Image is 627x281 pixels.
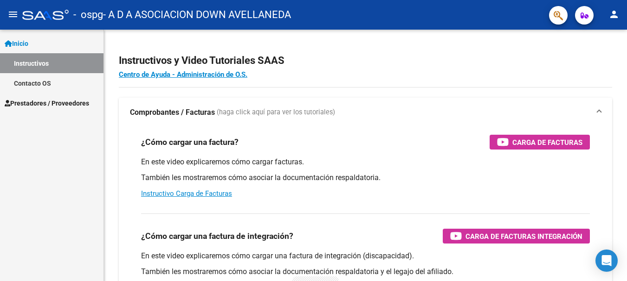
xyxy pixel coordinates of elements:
a: Centro de Ayuda - Administración de O.S. [119,70,247,79]
h3: ¿Cómo cargar una factura? [141,136,239,149]
mat-expansion-panel-header: Comprobantes / Facturas (haga click aquí para ver los tutoriales) [119,98,612,127]
h3: ¿Cómo cargar una factura de integración? [141,230,293,243]
span: - A D A ASOCIACION DOWN AVELLANEDA [103,5,291,25]
span: (haga click aquí para ver los tutoriales) [217,107,335,118]
p: También les mostraremos cómo asociar la documentación respaldatoria y el legajo del afiliado. [141,267,590,277]
p: En este video explicaremos cómo cargar facturas. [141,157,590,167]
div: Open Intercom Messenger [595,250,618,272]
a: Instructivo Carga de Facturas [141,189,232,198]
button: Carga de Facturas Integración [443,229,590,244]
span: Inicio [5,38,28,49]
span: Carga de Facturas Integración [465,231,582,242]
span: Prestadores / Proveedores [5,98,89,108]
p: También les mostraremos cómo asociar la documentación respaldatoria. [141,173,590,183]
mat-icon: menu [7,9,19,20]
mat-icon: person [608,9,620,20]
span: - ospg [73,5,103,25]
strong: Comprobantes / Facturas [130,107,215,118]
button: Carga de Facturas [490,135,590,150]
h2: Instructivos y Video Tutoriales SAAS [119,52,612,69]
span: Carga de Facturas [512,137,582,148]
p: En este video explicaremos cómo cargar una factura de integración (discapacidad). [141,251,590,261]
